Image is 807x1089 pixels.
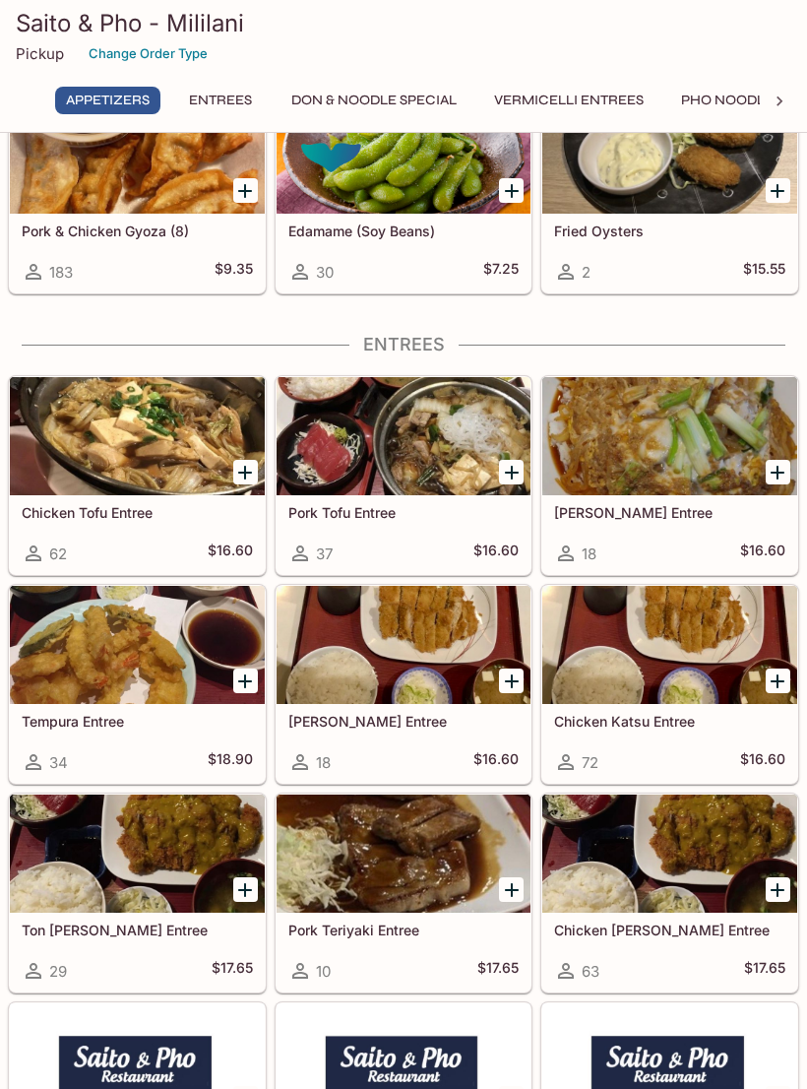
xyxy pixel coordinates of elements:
div: Chicken Katsu Entree [542,586,797,704]
button: Add Katsu Tama Entree [766,460,790,484]
span: 183 [49,263,73,282]
h5: $16.60 [740,750,785,774]
h5: $16.60 [740,542,785,565]
div: Ton Katsu Curry Entree [10,795,265,913]
p: Pickup [16,44,64,63]
div: Chicken Tofu Entree [10,377,265,495]
span: 62 [49,544,67,563]
span: 63 [582,962,599,981]
div: Pork Teriyaki Entree [277,795,531,913]
button: Add Pork Teriyaki Entree [499,877,524,902]
h5: [PERSON_NAME] Entree [554,504,785,521]
a: Chicken [PERSON_NAME] Entree63$17.65 [541,794,798,993]
h4: Entrees [8,334,799,355]
h5: Pork Tofu Entree [288,504,520,521]
h5: $17.65 [744,959,785,983]
button: Add Ton Katsu Entree [499,669,524,693]
a: Pork Teriyaki Entree10$17.65 [276,794,532,993]
h5: Pork Teriyaki Entree [288,922,520,938]
h5: $7.25 [483,260,519,284]
h5: $16.60 [208,542,253,565]
div: Ton Katsu Entree [277,586,531,704]
h5: $9.35 [215,260,253,284]
button: Change Order Type [80,38,217,69]
h5: Tempura Entree [22,713,253,730]
span: 10 [316,962,331,981]
div: Pork & Chicken Gyoza (8) [10,96,265,214]
h5: Pork & Chicken Gyoza (8) [22,223,253,239]
button: Add Tempura Entree [233,669,258,693]
h5: $18.90 [208,750,253,774]
span: 18 [582,544,596,563]
button: Add Edamame (Soy Beans) [499,178,524,203]
div: Edamame (Soy Beans) [277,96,531,214]
span: 29 [49,962,67,981]
div: Fried Oysters [542,96,797,214]
h5: Chicken [PERSON_NAME] Entree [554,922,785,938]
button: Add Chicken Tofu Entree [233,460,258,484]
button: Add Fried Oysters [766,178,790,203]
h5: $15.55 [743,260,785,284]
span: 37 [316,544,333,563]
a: Edamame (Soy Beans)30$7.25 [276,95,532,293]
span: 18 [316,753,331,772]
div: Katsu Tama Entree [542,377,797,495]
a: Pork & Chicken Gyoza (8)183$9.35 [9,95,266,293]
div: Tempura Entree [10,586,265,704]
button: Don & Noodle Special [280,87,467,114]
a: Fried Oysters2$15.55 [541,95,798,293]
h5: $17.65 [477,959,519,983]
button: Appetizers [55,87,160,114]
button: Add Chicken Katsu Entree [766,669,790,693]
button: Entrees [176,87,265,114]
h5: $16.60 [473,542,519,565]
button: Vermicelli Entrees [483,87,654,114]
button: Add Pork & Chicken Gyoza (8) [233,178,258,203]
div: Pork Tofu Entree [277,377,531,495]
button: Add Chicken Katsu Curry Entree [766,877,790,902]
a: Chicken Tofu Entree62$16.60 [9,376,266,575]
span: 34 [49,753,68,772]
h5: Fried Oysters [554,223,785,239]
button: Add Pork Tofu Entree [499,460,524,484]
a: Ton [PERSON_NAME] Entree29$17.65 [9,794,266,993]
h5: Edamame (Soy Beans) [288,223,520,239]
a: [PERSON_NAME] Entree18$16.60 [541,376,798,575]
a: [PERSON_NAME] Entree18$16.60 [276,585,532,784]
button: Add Ton Katsu Curry Entree [233,877,258,902]
div: Chicken Katsu Curry Entree [542,795,797,913]
a: Chicken Katsu Entree72$16.60 [541,585,798,784]
span: 2 [582,263,590,282]
a: Pork Tofu Entree37$16.60 [276,376,532,575]
h5: Ton [PERSON_NAME] Entree [22,922,253,938]
h5: $16.60 [473,750,519,774]
a: Tempura Entree34$18.90 [9,585,266,784]
span: 72 [582,753,598,772]
h5: Chicken Katsu Entree [554,713,785,730]
span: 30 [316,263,334,282]
h3: Saito & Pho - Mililani [16,8,791,38]
h5: Chicken Tofu Entree [22,504,253,521]
h5: [PERSON_NAME] Entree [288,713,520,730]
h5: $17.65 [212,959,253,983]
